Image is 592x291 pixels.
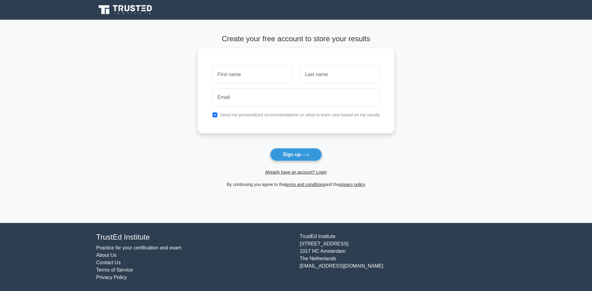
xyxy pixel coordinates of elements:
a: Practice for your certification and exam [96,245,182,250]
label: Send me personalized recommendations on what to learn next based on my results [220,112,380,117]
input: First name [212,66,292,83]
h4: Create your free account to store your results [198,34,395,43]
a: Already have an account? Login [265,170,327,175]
input: Email [212,88,380,106]
div: By continuing you agree to the and the [194,181,398,188]
h4: TrustEd Institute [96,233,292,242]
button: Sign up [270,148,322,161]
a: Terms of Service [96,267,133,273]
a: terms and conditions [285,182,325,187]
a: Contact Us [96,260,121,265]
a: About Us [96,253,117,258]
div: TrustEd Institute [STREET_ADDRESS] 1017 HC Amsterdam The Netherlands [EMAIL_ADDRESS][DOMAIN_NAME] [296,233,499,281]
a: privacy policy [339,182,365,187]
input: Last name [300,66,380,83]
a: Privacy Policy [96,275,127,280]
